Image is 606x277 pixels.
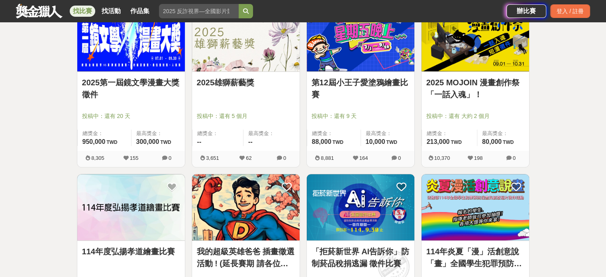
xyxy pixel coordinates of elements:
a: 114年度弘揚孝道繪畫比賽 [82,246,180,257]
span: 10,000 [366,138,385,145]
span: 950,000 [82,138,106,145]
img: Cover Image [307,174,414,241]
span: 300,000 [136,138,159,145]
span: 最高獎金： [366,130,410,138]
span: 88,000 [312,138,331,145]
span: 總獎金： [197,130,239,138]
span: TWD [106,139,117,145]
a: 作品集 [127,6,153,17]
a: 辦比賽 [506,4,546,18]
span: 總獎金： [427,130,472,138]
span: TWD [451,139,461,145]
span: TWD [386,139,397,145]
a: 2025雄獅薪藝獎 [197,77,295,88]
span: 8,881 [321,155,334,161]
span: 最高獎金： [482,130,524,138]
a: 2025 MOJOIN 漫畫創作祭「一話入魂」！ [426,77,524,100]
a: Cover Image [307,5,414,72]
img: Cover Image [422,174,529,241]
span: -- [197,138,202,145]
span: 8,305 [91,155,104,161]
span: 投稿中：還有 大約 2 個月 [426,112,524,120]
span: 0 [513,155,516,161]
img: Cover Image [77,5,185,71]
span: 198 [474,155,483,161]
a: 2025第一屆鏡文學漫畫大獎徵件 [82,77,180,100]
span: 155 [130,155,139,161]
span: 投稿中：還有 9 天 [312,112,410,120]
input: 2025 反詐視界—全國影片競賽 [159,4,239,18]
a: Cover Image [192,5,300,72]
span: TWD [503,139,514,145]
span: 62 [246,155,251,161]
a: 114年炎夏「漫」活創意說「畫」全國學生犯罪預防漫畫與創意短片徵件 [426,246,524,269]
span: 總獎金： [312,130,356,138]
span: 0 [398,155,401,161]
span: 總獎金： [82,130,126,138]
a: Cover Image [422,5,529,72]
img: Cover Image [77,174,185,241]
a: 找活動 [98,6,124,17]
a: 找比賽 [70,6,95,17]
span: 0 [169,155,171,161]
span: TWD [332,139,343,145]
img: Cover Image [192,5,300,71]
a: 第12屆小王子愛塗鴉繪畫比賽 [312,77,410,100]
span: 164 [359,155,368,161]
a: 我的超級英雄爸爸 插畫徵選活動 ! (延長賽期 請各位踴躍參與) [197,246,295,269]
img: Cover Image [422,5,529,71]
span: 0 [283,155,286,161]
span: -- [248,138,253,145]
div: 登入 / 註冊 [550,4,590,18]
img: Cover Image [192,174,300,241]
span: 80,000 [482,138,502,145]
img: Cover Image [307,5,414,71]
span: 投稿中：還有 5 個月 [197,112,295,120]
span: 213,000 [427,138,450,145]
a: 「拒菸新世界 AI告訴你」防制菸品稅捐逃漏 徵件比賽 [312,246,410,269]
span: 最高獎金： [248,130,295,138]
a: Cover Image [77,5,185,72]
span: 投稿中：還有 20 天 [82,112,180,120]
span: TWD [160,139,171,145]
span: 3,651 [206,155,219,161]
span: 10,370 [434,155,450,161]
span: 最高獎金： [136,130,180,138]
